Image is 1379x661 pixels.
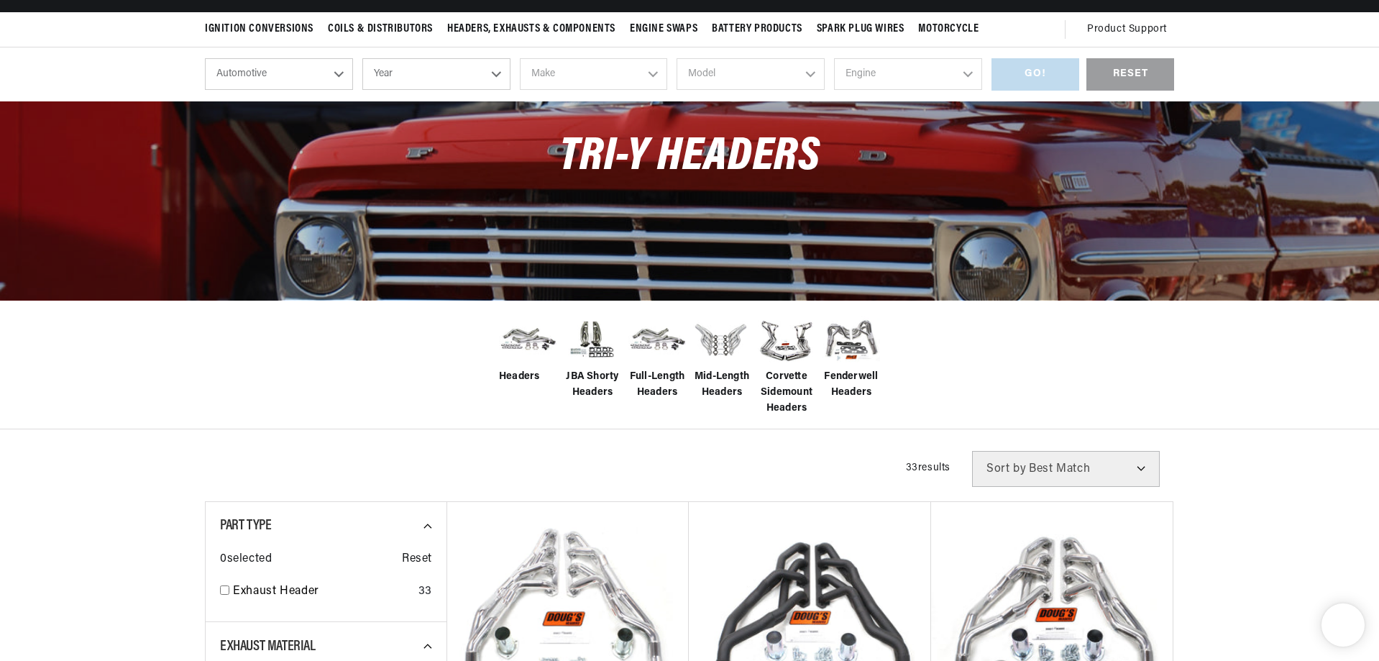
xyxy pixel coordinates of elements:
select: Ride Type [205,58,353,90]
select: Engine [834,58,982,90]
a: JBA Shorty Headers JBA Shorty Headers [564,311,621,401]
span: Full-Length Headers [628,369,686,401]
img: Corvette Sidemount Headers [758,311,815,369]
span: 0 selected [220,550,272,569]
summary: Coils & Distributors [321,12,440,46]
span: Headers [499,369,540,385]
span: Tri-Y Headers [559,134,820,181]
span: Fenderwell Headers [823,369,880,401]
span: Reset [402,550,432,569]
summary: Product Support [1087,12,1174,47]
a: Full-Length Headers Full-Length Headers [628,311,686,401]
img: Mid-Length Headers [693,311,751,369]
img: Full-Length Headers [628,317,686,363]
span: Headers, Exhausts & Components [447,22,615,37]
span: Engine Swaps [630,22,697,37]
img: Fenderwell Headers [823,311,880,369]
select: Sort by [972,451,1160,487]
select: Model [677,58,825,90]
select: Make [520,58,668,90]
span: JBA Shorty Headers [564,369,621,401]
a: Fenderwell Headers Fenderwell Headers [823,311,880,401]
a: Mid-Length Headers Mid-Length Headers [693,311,751,401]
summary: Ignition Conversions [205,12,321,46]
a: Exhaust Header [233,583,413,601]
img: JBA Shorty Headers [564,316,621,364]
span: Corvette Sidemount Headers [758,369,815,417]
div: RESET [1086,58,1174,91]
span: Ignition Conversions [205,22,313,37]
summary: Spark Plug Wires [810,12,912,46]
a: Corvette Sidemount Headers Corvette Sidemount Headers [758,311,815,417]
div: 33 [418,583,432,601]
span: 33 results [906,462,950,473]
span: Battery Products [712,22,802,37]
span: Part Type [220,519,271,533]
span: Motorcycle [918,22,979,37]
span: Spark Plug Wires [817,22,904,37]
select: Year [362,58,510,90]
summary: Motorcycle [911,12,986,46]
span: Sort by [986,463,1026,475]
a: Headers Headers [499,311,556,385]
img: Headers [499,317,556,363]
span: Product Support [1087,22,1167,37]
span: Exhaust Material [220,639,316,654]
summary: Battery Products [705,12,810,46]
span: Coils & Distributors [328,22,433,37]
summary: Engine Swaps [623,12,705,46]
span: Mid-Length Headers [693,369,751,401]
summary: Headers, Exhausts & Components [440,12,623,46]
